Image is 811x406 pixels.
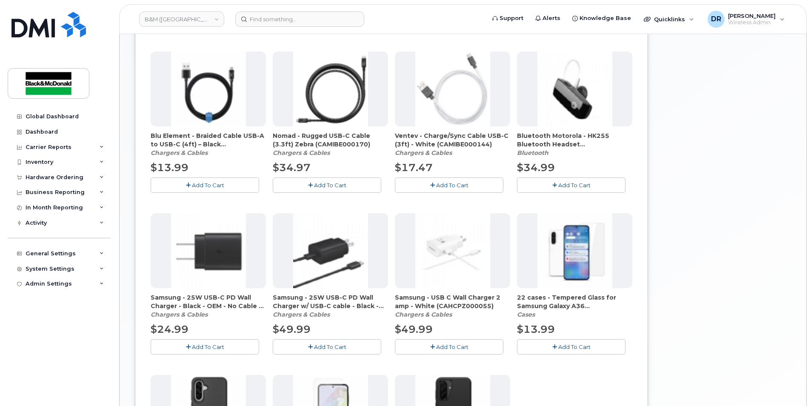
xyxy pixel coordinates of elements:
span: Add To Cart [192,343,224,350]
a: Alerts [529,10,566,27]
em: Cases [517,311,535,318]
span: Samsung - 25W USB-C PD Wall Charger - Black - OEM - No Cable - (CAHCPZ000081) [151,293,266,310]
div: Samsung - 25W USB-C PD Wall Charger - Black - OEM - No Cable - (CAHCPZ000081) [151,293,266,319]
button: Add To Cart [517,339,625,354]
a: B&M (Atlantic Region) [139,11,224,27]
button: Add To Cart [273,177,381,192]
div: Ventev - Charge/Sync Cable USB-C (3ft) - White (CAMIBE000144) [395,132,510,157]
span: $17.47 [395,161,433,174]
div: 22 cases - Tempered Glass for Samsung Galaxy A36 (CATGBE000138) [517,293,632,319]
em: Chargers & Cables [151,311,208,318]
div: Quicklinks [638,11,700,28]
img: accessory37072.JPG [537,213,612,288]
span: [PERSON_NAME] [728,12,776,19]
a: Support [486,10,529,27]
span: $49.99 [395,323,433,335]
span: Knowledge Base [580,14,631,23]
img: accessory36348.JPG [171,51,246,126]
img: accessory36708.JPG [171,213,246,288]
span: Samsung - 25W USB-C PD Wall Charger w/ USB-C cable - Black - OEM (CAHCPZ000082) [273,293,388,310]
img: accessory36709.JPG [293,213,368,288]
em: Chargers & Cables [395,149,452,157]
span: Add To Cart [558,343,591,350]
span: Samsung - USB C Wall Charger 2 amp - White (CAHCPZ000055) [395,293,510,310]
span: Add To Cart [314,343,346,350]
span: 22 cases - Tempered Glass for Samsung Galaxy A36 (CATGBE000138) [517,293,632,310]
span: Add To Cart [558,182,591,189]
button: Add To Cart [273,339,381,354]
span: Add To Cart [192,182,224,189]
span: $13.99 [151,161,188,174]
em: Chargers & Cables [395,311,452,318]
span: Quicklinks [654,16,685,23]
button: Add To Cart [395,177,503,192]
span: $24.99 [151,323,188,335]
span: DR [711,14,721,24]
input: Find something... [235,11,364,27]
img: accessory36354.JPG [415,213,490,288]
img: accessory36548.JPG [293,51,368,126]
span: Wireless Admin [728,19,776,26]
span: Nomad - Rugged USB-C Cable (3.3ft) Zebra (CAMIBE000170) [273,132,388,149]
img: accessory36552.JPG [415,51,490,126]
button: Add To Cart [151,339,259,354]
div: Samsung - USB C Wall Charger 2 amp - White (CAHCPZ000055) [395,293,510,319]
em: Chargers & Cables [273,311,330,318]
button: Add To Cart [151,177,259,192]
a: Knowledge Base [566,10,637,27]
div: Nomad - Rugged USB-C Cable (3.3ft) Zebra (CAMIBE000170) [273,132,388,157]
span: Add To Cart [436,182,468,189]
div: Samsung - 25W USB-C PD Wall Charger w/ USB-C cable - Black - OEM (CAHCPZ000082) [273,293,388,319]
span: Alerts [543,14,560,23]
div: Blu Element - Braided Cable USB-A to USB-C (4ft) – Black (CAMIPZ000176) [151,132,266,157]
button: Add To Cart [517,177,625,192]
div: Bluetooth Motorola - HK255 Bluetooth Headset (CABTBE000046) [517,132,632,157]
span: $49.99 [273,323,311,335]
span: $13.99 [517,323,555,335]
span: Add To Cart [436,343,468,350]
span: $34.97 [273,161,311,174]
span: $34.99 [517,161,555,174]
div: Deanna Russell [702,11,791,28]
span: Support [500,14,523,23]
span: Blu Element - Braided Cable USB-A to USB-C (4ft) – Black (CAMIPZ000176) [151,132,266,149]
img: accessory36212.JPG [537,51,612,126]
em: Bluetooth [517,149,548,157]
em: Chargers & Cables [151,149,208,157]
span: Add To Cart [314,182,346,189]
em: Chargers & Cables [273,149,330,157]
button: Add To Cart [395,339,503,354]
span: Ventev - Charge/Sync Cable USB-C (3ft) - White (CAMIBE000144) [395,132,510,149]
span: Bluetooth Motorola - HK255 Bluetooth Headset (CABTBE000046) [517,132,632,149]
